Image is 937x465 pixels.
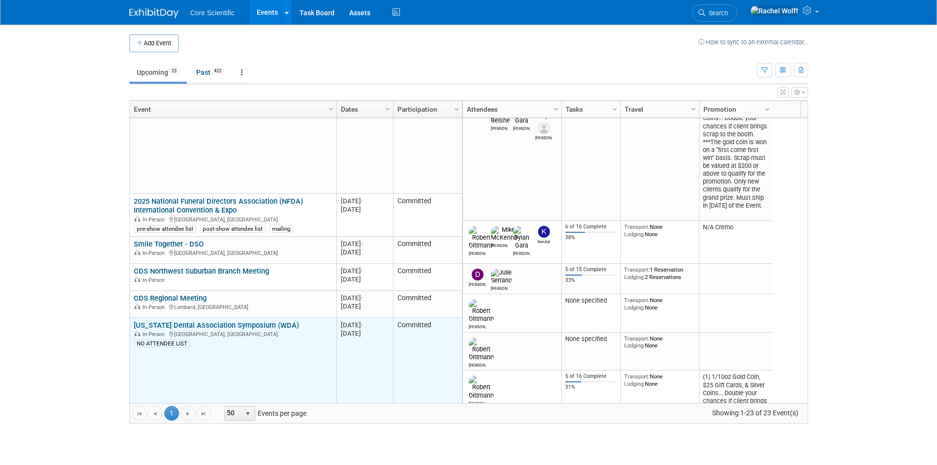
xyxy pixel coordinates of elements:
[624,373,695,387] div: None None
[469,249,486,256] div: Robert Dittmann
[565,297,616,305] div: None specified
[513,124,530,131] div: Dylan Gara
[134,331,140,336] img: In-Person Event
[453,105,460,113] span: Column Settings
[341,248,389,256] div: [DATE]
[184,410,192,418] span: Go to the next page
[341,302,389,310] div: [DATE]
[565,223,616,230] div: 6 of 16 Complete
[491,124,508,131] div: James Belshe
[341,267,389,275] div: [DATE]
[451,101,462,116] a: Column Settings
[134,197,303,215] a: 2025 National Funeral Directors Association (NFDA) International Convention & Expo
[384,105,392,113] span: Column Settings
[703,406,807,420] span: Showing 1-23 of 23 Event(s)
[361,321,363,329] span: -
[143,217,168,223] span: In-Person
[624,266,650,273] span: Transport:
[169,67,180,75] span: 23
[211,67,224,75] span: 422
[750,5,799,16] img: Rachel Wolff
[624,335,650,342] span: Transport:
[469,375,494,399] img: Robert Dittmann
[624,335,695,349] div: None None
[341,275,389,283] div: [DATE]
[624,304,645,311] span: Lodging:
[762,101,773,116] a: Column Settings
[393,264,462,291] td: Committed
[134,248,332,257] div: [GEOGRAPHIC_DATA], [GEOGRAPHIC_DATA]
[129,63,187,82] a: Upcoming23
[134,294,207,303] a: CDS Regional Meeting
[609,101,620,116] a: Column Settings
[535,238,552,244] div: Kendal Pobol
[190,9,235,17] span: Core Scientific
[143,277,168,283] span: In-Person
[538,122,550,134] img: Alex Belshe
[134,277,140,282] img: In-Person Event
[143,331,168,338] span: In-Person
[624,373,650,380] span: Transport:
[134,303,332,311] div: Lombard, [GEOGRAPHIC_DATA]
[763,105,771,113] span: Column Settings
[611,105,619,113] span: Column Settings
[134,340,190,347] div: NO ATTENDEE LIST
[624,223,695,238] div: None None
[361,240,363,248] span: -
[134,225,196,233] div: pre-show attendee list
[393,194,462,237] td: Committed
[135,410,143,418] span: Go to the first page
[692,4,737,22] a: Search
[472,269,484,280] img: Dan Boro
[491,242,508,248] div: Mike McKenna
[134,304,140,309] img: In-Person Event
[565,266,616,273] div: 5 of 15 Complete
[129,34,179,52] button: Add Event
[624,297,695,311] div: None None
[341,205,389,214] div: [DATE]
[382,101,393,116] a: Column Settings
[491,269,512,284] img: Julie Serrano
[513,226,530,249] img: Dylan Gara
[143,250,168,256] span: In-Person
[699,96,773,221] td: (2) 1/10oz Gold Coin, $25 Gift Cards, & Silver Coins... Double your chances if client brings scra...
[189,63,232,82] a: Past422
[513,249,530,256] div: Dylan Gara
[624,342,645,349] span: Lodging:
[341,240,389,248] div: [DATE]
[134,217,140,221] img: In-Person Event
[225,406,242,420] span: 50
[132,406,147,421] a: Go to the first page
[565,277,616,284] div: 33%
[624,274,645,280] span: Lodging:
[134,240,204,248] a: Smile Together - DSO
[151,410,159,418] span: Go to the previous page
[705,9,728,17] span: Search
[269,225,294,233] div: mailing
[625,101,693,118] a: Travel
[550,101,561,116] a: Column Settings
[699,221,773,264] td: N/A Cremo
[698,38,808,46] a: How to sync to an external calendar...
[181,406,195,421] a: Go to the next page
[467,101,555,118] a: Attendees
[469,361,486,368] div: Robert Dittmann
[469,338,494,361] img: Robert Dittmann
[469,400,486,406] div: Robert Dittmann
[341,101,387,118] a: Dates
[624,297,650,304] span: Transport:
[134,101,330,118] a: Event
[566,101,614,118] a: Tasks
[393,69,462,194] td: Committed
[341,197,389,205] div: [DATE]
[361,197,363,205] span: -
[134,330,332,338] div: [GEOGRAPHIC_DATA], [GEOGRAPHIC_DATA]
[690,105,697,113] span: Column Settings
[552,105,560,113] span: Column Settings
[469,226,494,249] img: Robert Dittmann
[535,134,552,140] div: Alex Belshe
[703,101,766,118] a: Promotion
[469,323,486,329] div: Robert Dittmann
[624,380,645,387] span: Lodging:
[212,406,316,421] span: Events per page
